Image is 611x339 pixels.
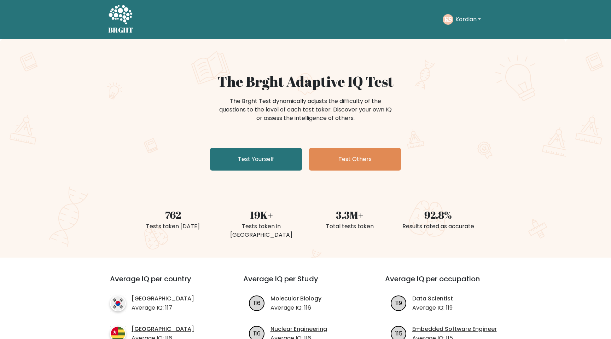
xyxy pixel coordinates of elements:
[412,294,453,303] a: Data Scientist
[243,275,368,292] h3: Average IQ per Study
[270,325,327,333] a: Nuclear Engineering
[310,207,390,222] div: 3.3M+
[110,275,218,292] h3: Average IQ per country
[217,97,394,122] div: The Brght Test dynamically adjusts the difficulty of the questions to the level of each test take...
[133,207,213,222] div: 762
[412,325,497,333] a: Embedded Software Engineer
[132,325,194,333] a: [GEOGRAPHIC_DATA]
[110,295,126,311] img: country
[444,15,452,23] text: KS
[132,304,194,312] p: Average IQ: 117
[270,304,321,312] p: Average IQ: 116
[108,3,134,36] a: BRGHT
[253,329,260,337] text: 116
[385,275,510,292] h3: Average IQ per occupation
[453,15,483,24] button: Kordian
[310,222,390,231] div: Total tests taken
[253,299,260,307] text: 116
[395,329,402,337] text: 115
[132,294,194,303] a: [GEOGRAPHIC_DATA]
[395,299,402,307] text: 119
[309,148,401,171] a: Test Others
[270,294,321,303] a: Molecular Biology
[398,222,478,231] div: Results rated as accurate
[221,207,301,222] div: 19K+
[108,26,134,34] h5: BRGHT
[398,207,478,222] div: 92.8%
[221,222,301,239] div: Tests taken in [GEOGRAPHIC_DATA]
[133,73,478,90] h1: The Brght Adaptive IQ Test
[210,148,302,171] a: Test Yourself
[412,304,453,312] p: Average IQ: 119
[133,222,213,231] div: Tests taken [DATE]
